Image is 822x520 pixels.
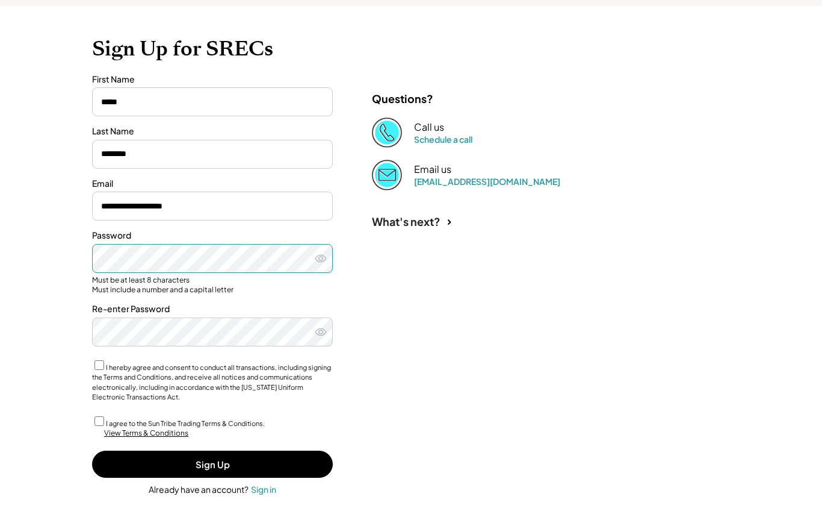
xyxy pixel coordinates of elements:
[372,215,440,228] div: What's next?
[92,178,333,190] div: Email
[372,117,402,148] img: Phone%20copy%403x.png
[104,428,188,439] div: View Terms & Conditions
[372,92,433,105] div: Questions?
[414,134,472,145] a: Schedule a call
[106,419,265,427] label: I agree to the Sun Tribe Trading Terms & Conditions.
[414,176,560,187] a: [EMAIL_ADDRESS][DOMAIN_NAME]
[92,451,333,478] button: Sign Up
[92,36,730,61] h1: Sign Up for SRECs
[92,230,333,242] div: Password
[414,121,444,134] div: Call us
[149,484,249,496] div: Already have an account?
[92,363,331,401] label: I hereby agree and consent to conduct all transactions, including signing the Terms and Condition...
[92,125,333,137] div: Last Name
[251,484,276,495] div: Sign in
[92,303,333,315] div: Re-enter Password
[92,74,333,86] div: First Name
[414,163,451,176] div: Email us
[92,275,333,294] div: Must be at least 8 characters Must include a number and a capital letter
[372,160,402,190] img: Email%202%403x.png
